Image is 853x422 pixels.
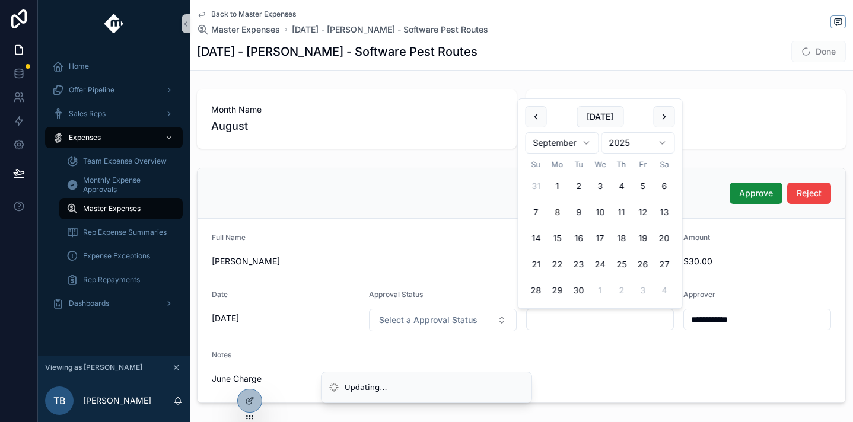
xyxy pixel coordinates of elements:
[59,222,183,243] a: Rep Expense Summaries
[568,280,590,301] button: Tuesday, September 30th, 2025
[83,251,150,261] span: Expense Exceptions
[568,175,590,197] button: Tuesday, September 2nd, 2025
[38,47,190,330] div: scrollable content
[568,202,590,223] button: Tuesday, September 9th, 2025
[197,9,296,19] a: Back to Master Expenses
[45,79,183,101] a: Offer Pipeline
[730,183,782,204] button: Approve
[547,254,568,275] button: Monday, September 22nd, 2025
[59,198,183,219] a: Master Expenses
[547,280,568,301] button: Monday, September 29th, 2025
[526,175,547,197] button: Sunday, August 31st, 2025
[568,158,590,171] th: Tuesday
[59,174,183,196] a: Monthly Expense Approvals
[683,233,710,242] span: Amount
[590,202,611,223] button: Wednesday, September 10th, 2025
[211,24,280,36] span: Master Expenses
[526,202,547,223] button: Sunday, September 7th, 2025
[632,254,654,275] button: Friday, September 26th, 2025
[211,104,502,116] span: Month Name
[540,118,832,135] span: 2025
[577,106,623,127] button: [DATE]
[739,187,773,199] span: Approve
[369,309,517,331] button: Select Button
[212,350,231,359] span: Notes
[83,175,171,194] span: Monthly Expense Approvals
[45,363,142,372] span: Viewing as [PERSON_NAME]
[83,156,167,166] span: Team Expense Overview
[69,109,106,119] span: Sales Reps
[45,127,183,148] a: Expenses
[45,293,183,314] a: Dashboards
[211,118,502,135] span: August
[654,175,675,197] button: Saturday, September 6th, 2025
[590,228,611,249] button: Wednesday, September 17th, 2025
[83,275,140,284] span: Rep Repayments
[547,228,568,249] button: Monday, September 15th, 2025
[292,24,488,36] a: [DATE] - [PERSON_NAME] - Software Pest Routes
[632,175,654,197] button: Friday, September 5th, 2025
[654,158,675,171] th: Saturday
[611,202,632,223] button: Thursday, September 11th, 2025
[212,290,228,299] span: Date
[59,245,183,267] a: Expense Exceptions
[611,228,632,249] button: Thursday, September 18th, 2025
[632,158,654,171] th: Friday
[212,233,246,242] span: Full Name
[611,158,632,171] th: Thursday
[59,151,183,172] a: Team Expense Overview
[345,382,387,394] div: Updating...
[611,254,632,275] button: Thursday, September 25th, 2025
[212,373,359,385] span: June Charge
[611,280,632,301] button: Thursday, October 2nd, 2025
[212,312,359,324] span: [DATE]
[683,255,831,267] span: $30.00
[654,280,675,301] button: Saturday, October 4th, 2025
[526,228,547,249] button: Sunday, September 14th, 2025
[797,187,822,199] span: Reject
[547,175,568,197] button: Monday, September 1st, 2025
[211,9,296,19] span: Back to Master Expenses
[212,255,517,267] span: [PERSON_NAME]
[45,56,183,77] a: Home
[568,254,590,275] button: Tuesday, September 23rd, 2025
[632,228,654,249] button: Friday, September 19th, 2025
[611,175,632,197] button: Thursday, September 4th, 2025
[197,43,478,60] h1: [DATE] - [PERSON_NAME] - Software Pest Routes
[632,280,654,301] button: Friday, October 3rd, 2025
[69,85,114,95] span: Offer Pipeline
[369,290,423,299] span: Approval Status
[654,202,675,223] button: Saturday, September 13th, 2025
[683,290,715,299] span: Approver
[59,269,183,290] a: Rep Repayments
[69,299,109,308] span: Dashboards
[654,254,675,275] button: Saturday, September 27th, 2025
[590,254,611,275] button: Wednesday, September 24th, 2025
[590,175,611,197] button: Wednesday, September 3rd, 2025
[83,228,167,237] span: Rep Expense Summaries
[547,158,568,171] th: Monday
[590,280,611,301] button: Wednesday, October 1st, 2025
[787,183,831,204] button: Reject
[379,314,478,326] span: Select a Approval Status
[69,133,101,142] span: Expenses
[69,62,89,71] span: Home
[104,14,124,33] img: App logo
[45,103,183,124] a: Sales Reps
[526,158,547,171] th: Sunday
[547,202,568,223] button: Today, Monday, September 8th, 2025
[83,204,141,213] span: Master Expenses
[197,24,280,36] a: Master Expenses
[526,158,675,301] table: September 2025
[53,394,66,408] span: TB
[568,228,590,249] button: Tuesday, September 16th, 2025
[632,202,654,223] button: Friday, September 12th, 2025
[590,158,611,171] th: Wednesday
[540,104,832,116] span: Year
[654,228,675,249] button: Saturday, September 20th, 2025
[526,280,547,301] button: Sunday, September 28th, 2025
[83,395,151,407] p: [PERSON_NAME]
[526,254,547,275] button: Sunday, September 21st, 2025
